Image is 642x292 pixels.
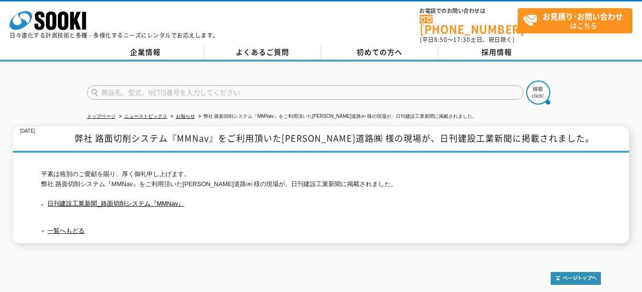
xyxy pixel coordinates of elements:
a: 一覧へもどる [47,227,85,234]
a: 企業情報 [87,45,204,60]
span: はこちら [523,9,632,32]
p: 平素は格別のご愛顧を賜り、厚く御礼申し上げます。 弊社 路面切削システム『MMNav』をご利用頂いた[PERSON_NAME]道路㈱ 様の現場が、日刊建設工業新聞に掲載されました。 [41,169,600,189]
a: よくあるご質問 [204,45,321,60]
img: トップページへ [551,272,601,285]
li: 弊社 路面切削システム『MMNav』をご利用頂いた[PERSON_NAME]道路㈱ 様の現場が、日刊建設工業新聞に掲載されました。 [196,112,477,122]
a: お見積り･お問い合わせはこちら [518,8,632,33]
a: トップページ [87,114,116,119]
a: お知らせ [176,114,195,119]
a: 日刊建設工業新聞_路面切削システム『MMNav』 [41,200,184,207]
span: 初めての方へ [357,47,403,57]
span: (平日 ～ 土日、祝日除く) [420,35,514,44]
strong: お見積り･お問い合わせ [543,10,623,22]
a: 初めての方へ [321,45,438,60]
span: 17:30 [453,35,470,44]
input: 商品名、型式、NETIS番号を入力してください [87,85,523,100]
p: [DATE] [20,126,35,136]
span: 8:50 [434,35,447,44]
a: [PHONE_NUMBER] [420,15,518,34]
span: お電話でのお問い合わせは [420,8,518,14]
p: 日々進化する計測技術と多種・多様化するニーズにレンタルでお応えします。 [10,32,219,38]
a: 採用情報 [438,45,555,60]
img: btn_search.png [526,81,550,104]
h1: 弊社 路面切削システム『MMNav』をご利用頂いた[PERSON_NAME]道路㈱ 様の現場が、日刊建設工業新聞に掲載されました。 [13,126,629,153]
a: ニューストピックス [124,114,167,119]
